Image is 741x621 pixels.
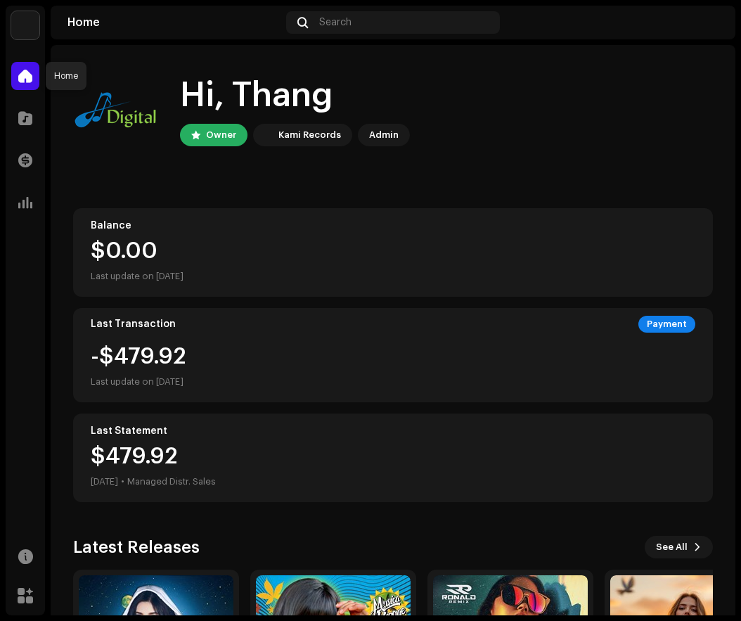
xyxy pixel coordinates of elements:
[91,425,695,437] div: Last Statement
[696,11,719,34] img: 41084ed8-1a50-43c7-9a14-115e2647b274
[73,68,157,152] img: 41084ed8-1a50-43c7-9a14-115e2647b274
[91,319,176,330] div: Last Transaction
[206,127,236,143] div: Owner
[369,127,399,143] div: Admin
[180,73,410,118] div: Hi, Thang
[319,17,352,28] span: Search
[91,268,695,285] div: Last update on [DATE]
[656,533,688,561] span: See All
[73,208,713,297] re-o-card-value: Balance
[121,473,124,490] div: •
[91,473,118,490] div: [DATE]
[11,11,39,39] img: 33004b37-325d-4a8b-b51f-c12e9b964943
[67,17,281,28] div: Home
[645,536,713,558] button: See All
[638,316,695,333] div: Payment
[91,220,695,231] div: Balance
[73,414,713,502] re-o-card-value: Last Statement
[73,536,200,558] h3: Latest Releases
[91,373,186,390] div: Last update on [DATE]
[127,473,216,490] div: Managed Distr. Sales
[278,127,341,143] div: Kami Records
[256,127,273,143] img: 33004b37-325d-4a8b-b51f-c12e9b964943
